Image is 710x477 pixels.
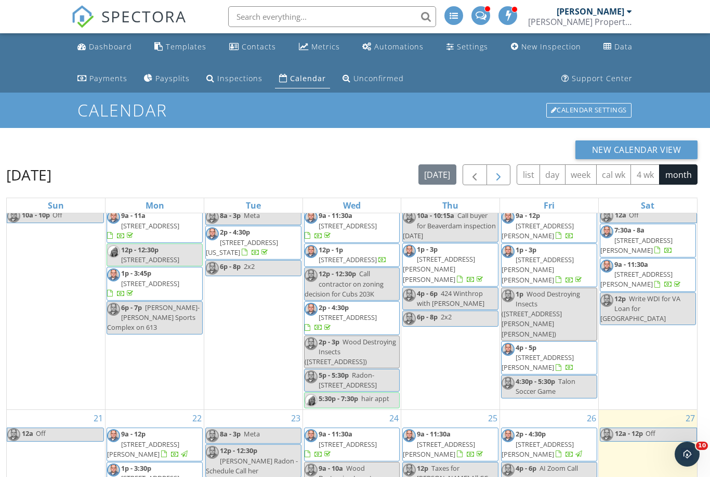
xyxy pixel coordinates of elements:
a: 2p - 4:30p [STREET_ADDRESS][US_STATE] [206,227,278,256]
img: joe_kelley.jpg [502,343,515,356]
img: joe_kelley.jpg [305,463,318,476]
div: Paysplits [155,73,190,83]
td: Go to September 18, 2025 [401,191,500,410]
span: 2p - 4:30p [516,429,546,439]
span: Talon Soccer Game [516,377,575,396]
td: Go to September 15, 2025 [106,191,204,410]
button: Next month [487,164,511,186]
span: 1p - 3:45p [121,268,151,278]
img: joe_kelley.jpg [107,211,120,224]
span: 5:30p - 7:30p [319,394,358,403]
img: joe_kelley.jpg [403,312,416,325]
span: 9a - 12p [516,211,540,220]
a: Metrics [295,37,344,57]
span: 10a - 10p [21,210,50,223]
span: Wood Destroying Insects ([STREET_ADDRESS][PERSON_NAME][PERSON_NAME]) [502,289,580,339]
img: joe_kelley.jpg [305,245,318,258]
span: 12p - 12:30p [121,245,159,254]
button: list [517,164,540,185]
img: joe_kelley.jpg [7,428,20,441]
div: Templates [166,42,206,51]
div: Unconfirmed [353,73,404,83]
div: Kelley Property Inspections, LLC [528,17,632,27]
a: 9a - 11:30a [STREET_ADDRESS][PERSON_NAME] [600,258,696,292]
span: [PERSON_NAME] Radon - Schedule Call her [206,456,298,475]
span: 9a - 11:30a [319,211,352,220]
span: [STREET_ADDRESS][PERSON_NAME] [502,440,574,459]
a: 1p - 3p [STREET_ADDRESS][PERSON_NAME][PERSON_NAME] [402,243,498,287]
a: 9a - 11:30a [STREET_ADDRESS][PERSON_NAME] [402,428,498,461]
a: 9a - 11:30a [STREET_ADDRESS] [305,211,377,240]
img: joe_kelley.jpg [502,289,515,302]
h2: [DATE] [6,164,51,185]
span: 4p - 6p [516,463,536,473]
img: The Best Home Inspection Software - Spectora [71,5,94,28]
img: joe_kelley.jpg [403,244,416,257]
a: Go to September 24, 2025 [387,410,401,427]
span: 12a [21,428,34,441]
a: 7:30a - 8a [STREET_ADDRESS][PERSON_NAME] [600,225,673,254]
button: New Calendar View [575,140,698,159]
a: Settings [442,37,492,57]
a: 9a - 11:30a [STREET_ADDRESS] [305,429,377,458]
a: SPECTORA [71,14,187,36]
span: [STREET_ADDRESS][PERSON_NAME] [502,221,574,240]
span: 2p - 4:30p [319,303,349,312]
img: joe_kelley.jpg [7,210,20,223]
span: [STREET_ADDRESS][PERSON_NAME] [600,269,673,289]
a: 9a - 11a [STREET_ADDRESS] [107,209,203,243]
span: 12a [614,210,627,223]
a: 12p - 1p [STREET_ADDRESS] [304,243,400,267]
a: 9a - 11:30a [STREET_ADDRESS][PERSON_NAME] [600,260,682,289]
span: 9a - 11:30a [614,260,648,269]
span: Wood Destroying Insects ([STREET_ADDRESS]) [305,337,396,366]
a: 9a - 12p [STREET_ADDRESS][PERSON_NAME] [501,209,597,243]
img: joe_kelley.jpg [107,463,120,476]
span: 9a - 12p [121,429,146,439]
span: 4p - 6p [417,289,438,298]
a: 2p - 4:30p [STREET_ADDRESS][PERSON_NAME] [501,428,597,461]
span: [STREET_ADDRESS] [319,440,377,449]
img: joe_kelley.jpg [600,225,613,238]
a: 4p - 5p [STREET_ADDRESS][PERSON_NAME] [501,341,597,375]
a: 2p - 4:30p [STREET_ADDRESS][PERSON_NAME] [502,429,584,458]
span: 2p - 3p [319,337,339,346]
a: Support Center [557,69,637,88]
span: 6p - 8p [220,262,241,271]
span: [STREET_ADDRESS][PERSON_NAME] [600,236,673,255]
img: joe_kelley.jpg [305,269,318,282]
a: 9a - 12p [STREET_ADDRESS][PERSON_NAME] [502,211,574,240]
div: [PERSON_NAME] [557,6,624,17]
a: 1p - 3p [STREET_ADDRESS][PERSON_NAME][PERSON_NAME] [501,243,597,287]
span: [STREET_ADDRESS][PERSON_NAME] [107,440,179,459]
span: Off [629,210,639,220]
span: [STREET_ADDRESS] [121,279,179,288]
span: 10 [696,442,708,450]
a: Automations (Advanced) [358,37,428,57]
span: [STREET_ADDRESS][PERSON_NAME] [403,440,475,459]
a: Contacts [225,37,280,57]
div: Automations [374,42,424,51]
a: Paysplits [140,69,194,88]
span: 424 Winthrop with [PERSON_NAME] [417,289,484,308]
a: Calendar [275,69,330,88]
span: Off [36,429,46,438]
span: Call buyer for Beaverdam inspection [DATE] [403,211,496,240]
img: joe_kelley.jpg [206,262,219,275]
img: joe_kelley.jpg [107,429,120,442]
span: 5p - 5:30p [319,370,349,380]
img: joe_kelley.jpg [502,245,515,258]
img: joe_kelley.jpg [305,337,318,350]
img: joe_kelley.jpg [502,211,515,224]
div: Dashboard [89,42,132,51]
span: [STREET_ADDRESS][PERSON_NAME][PERSON_NAME] [403,254,475,283]
td: Go to September 20, 2025 [598,191,697,410]
img: joe_kelley.jpg [305,303,318,316]
a: New Inspection [507,37,585,57]
td: Go to September 19, 2025 [500,191,599,410]
span: 10a - 10:15a [417,211,454,220]
span: 2x2 [244,262,255,271]
span: [STREET_ADDRESS] [121,221,179,230]
a: Calendar Settings [545,102,633,119]
a: 9a - 11a [STREET_ADDRESS] [107,211,179,240]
